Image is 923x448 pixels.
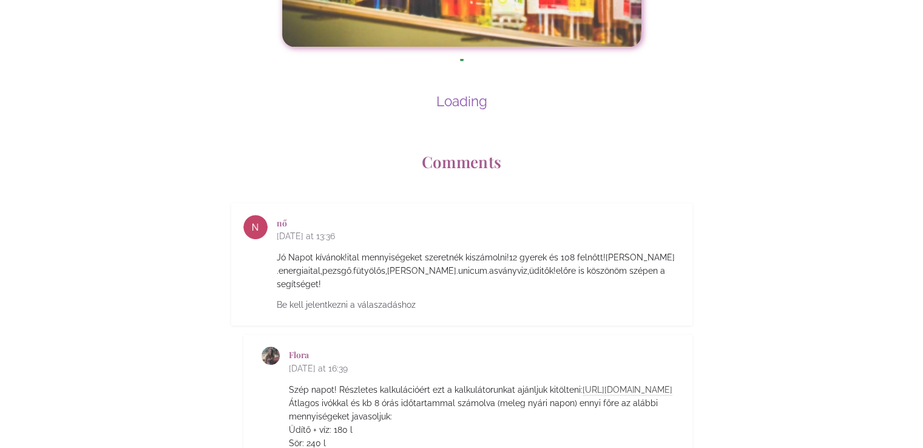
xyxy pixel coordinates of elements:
[277,251,680,291] p: Jó Napot kívánok!ital mennyiségeket szeretnék kiszámolni!12 gyerek és 108 felnőtt![PERSON_NAME] ....
[277,217,287,229] a: nő
[116,152,808,172] h2: Comments
[277,297,425,313] a: Be kell jelentkezni a válaszadáshoz
[583,385,672,396] a: [URL][DOMAIN_NAME]
[289,349,309,361] a: Flora
[277,228,680,245] span: [DATE] at 13:36
[289,361,680,377] span: [DATE] at 16:39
